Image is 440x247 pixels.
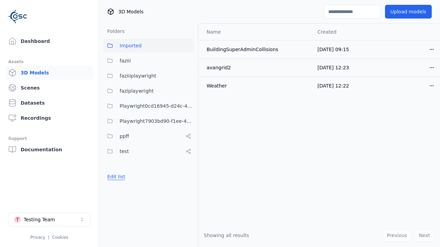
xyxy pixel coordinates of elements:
button: Select a workspace [8,213,91,226]
button: faziplaywright [103,84,194,98]
button: ppff [103,129,194,143]
span: [DATE] 12:23 [317,65,349,70]
span: Imported [120,42,142,50]
th: Name [198,24,312,40]
button: Playwright0cd16945-d24c-45f9-a8ba-c74193e3fd84 [103,99,194,113]
div: Assets [8,58,90,66]
a: Recordings [5,111,93,125]
th: Created [312,24,376,40]
span: Playwright7903bd90-f1ee-40e5-8689-7a943bbd43ef [120,117,194,125]
div: Support [8,134,90,143]
span: faziii [120,57,131,65]
div: Weather [207,82,306,89]
a: Datasets [5,96,93,110]
span: test [120,147,129,155]
span: faziiiplaywright [120,72,156,80]
a: Documentation [5,143,93,156]
a: Privacy [30,235,45,240]
img: Logo [8,7,27,26]
a: Cookies [52,235,68,240]
div: Testing Team [24,216,55,223]
span: ppff [120,132,129,140]
div: BuildingSuperAdminCollisions [207,46,306,53]
button: faziiiplaywright [103,69,194,83]
button: Upload models [385,5,432,19]
div: avangrid2 [207,64,306,71]
h3: Folders [103,28,125,35]
button: faziii [103,54,194,68]
button: Playwright7903bd90-f1ee-40e5-8689-7a943bbd43ef [103,114,194,128]
button: test [103,144,194,158]
div: T [14,216,21,223]
a: 3D Models [5,66,93,80]
span: [DATE] 12:22 [317,83,349,89]
span: Showing all results [204,233,249,238]
span: Playwright0cd16945-d24c-45f9-a8ba-c74193e3fd84 [120,102,194,110]
span: [DATE] 09:15 [317,47,349,52]
button: Imported [103,39,194,52]
span: faziplaywright [120,87,154,95]
button: Edit list [103,170,129,183]
a: Scenes [5,81,93,95]
span: | [48,235,49,240]
span: 3D Models [118,8,143,15]
a: Dashboard [5,34,93,48]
